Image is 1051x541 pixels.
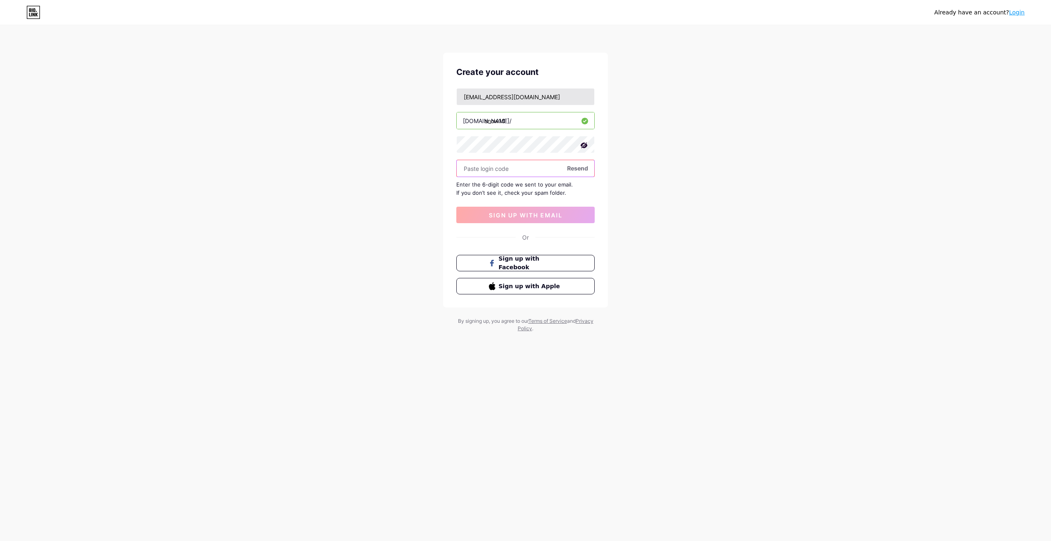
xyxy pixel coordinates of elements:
a: Terms of Service [528,318,567,324]
button: sign up with email [456,207,595,223]
input: username [457,112,594,129]
button: Sign up with Facebook [456,255,595,271]
input: Paste login code [457,160,594,177]
div: Enter the 6-digit code we sent to your email. If you don’t see it, check your spam folder. [456,180,595,197]
span: Sign up with Apple [499,282,563,291]
span: Sign up with Facebook [499,254,563,272]
div: Create your account [456,66,595,78]
div: By signing up, you agree to our and . [455,317,596,332]
div: [DOMAIN_NAME]/ [463,117,511,125]
button: Sign up with Apple [456,278,595,294]
div: Or [522,233,529,242]
input: Email [457,89,594,105]
div: Already have an account? [934,8,1025,17]
a: Login [1009,9,1025,16]
span: sign up with email [489,212,563,219]
span: Resend [567,164,588,173]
